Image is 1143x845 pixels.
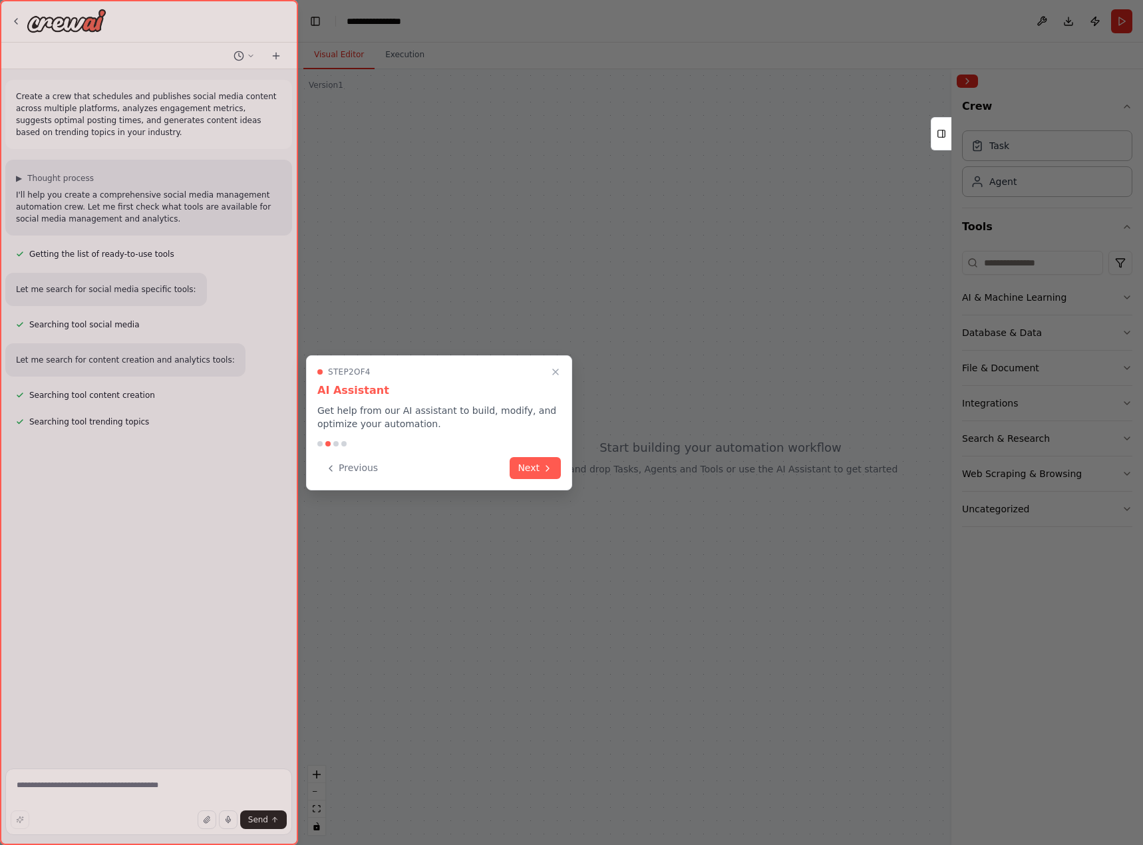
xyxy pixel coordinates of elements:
[306,12,325,31] button: Hide left sidebar
[317,383,561,399] h3: AI Assistant
[328,367,371,377] span: Step 2 of 4
[317,457,386,479] button: Previous
[548,364,564,380] button: Close walkthrough
[510,457,561,479] button: Next
[317,404,561,430] p: Get help from our AI assistant to build, modify, and optimize your automation.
